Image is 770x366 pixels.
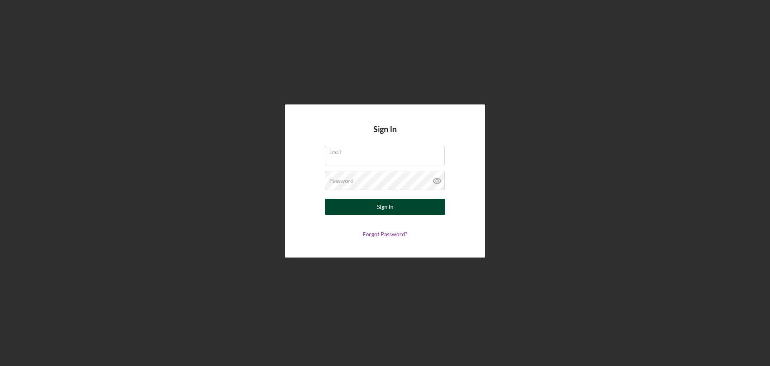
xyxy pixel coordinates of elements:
[329,146,445,155] label: Email
[325,199,445,215] button: Sign In
[363,231,407,237] a: Forgot Password?
[329,178,354,184] label: Password
[377,199,393,215] div: Sign In
[373,125,397,146] h4: Sign In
